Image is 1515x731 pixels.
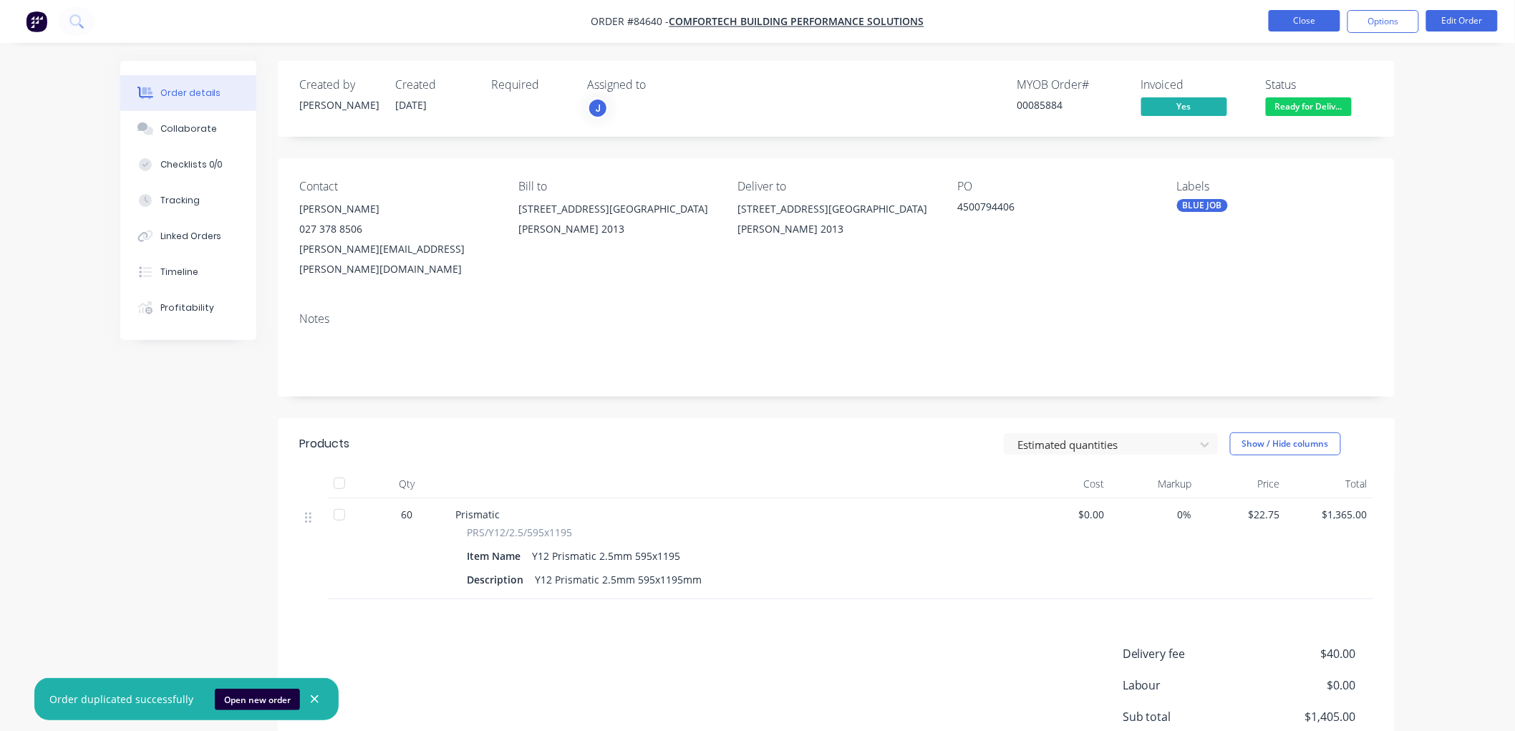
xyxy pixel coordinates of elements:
div: Total [1286,470,1374,498]
img: Factory [26,11,47,32]
button: Edit Order [1426,10,1498,32]
div: [PERSON_NAME] [299,97,378,112]
div: Collaborate [160,122,217,135]
span: $0.00 [1250,677,1356,694]
button: Ready for Deliv... [1266,97,1352,119]
button: Tracking [120,183,256,218]
div: [PERSON_NAME]027 378 8506[PERSON_NAME][EMAIL_ADDRESS][PERSON_NAME][DOMAIN_NAME] [299,199,495,279]
button: Linked Orders [120,218,256,254]
div: 027 378 8506 [299,219,495,239]
span: $22.75 [1204,507,1280,522]
button: J [587,97,609,119]
button: Timeline [120,254,256,290]
div: Deliver to [738,180,934,193]
div: Required [491,78,570,92]
div: Description [467,569,529,590]
span: $1,405.00 [1250,708,1356,725]
span: Order #84640 - [591,15,669,29]
button: Profitability [120,290,256,326]
button: Open new order [215,689,300,710]
button: Options [1347,10,1419,33]
div: MYOB Order # [1017,78,1124,92]
div: Order details [160,87,221,100]
div: Profitability [160,301,214,314]
div: Markup [1110,470,1199,498]
a: Comfortech Building Performance Solutions [669,15,924,29]
div: Checklists 0/0 [160,158,223,171]
div: Contact [299,180,495,193]
span: Ready for Deliv... [1266,97,1352,115]
div: Y12 Prismatic 2.5mm 595x1195mm [529,569,707,590]
div: Cost [1022,470,1110,498]
div: Created [395,78,474,92]
span: Sub total [1123,708,1250,725]
span: [DATE] [395,98,427,112]
button: Checklists 0/0 [120,147,256,183]
button: Show / Hide columns [1230,432,1341,455]
button: Collaborate [120,111,256,147]
div: Invoiced [1141,78,1249,92]
div: Timeline [160,266,198,279]
button: Close [1269,10,1340,32]
div: Labels [1177,180,1373,193]
div: [STREET_ADDRESS][GEOGRAPHIC_DATA][PERSON_NAME] 2013 [738,199,934,245]
span: PRS/Y12/2.5/595x1195 [467,525,572,540]
span: 0% [1116,507,1193,522]
div: [STREET_ADDRESS][GEOGRAPHIC_DATA][PERSON_NAME] 2013 [738,199,934,239]
div: Tracking [160,194,200,207]
div: 00085884 [1017,97,1124,112]
div: Notes [299,312,1373,326]
div: Qty [364,470,450,498]
span: 60 [401,507,412,522]
span: $0.00 [1028,507,1105,522]
div: PO [957,180,1153,193]
span: Delivery fee [1123,645,1250,662]
span: Labour [1123,677,1250,694]
div: [STREET_ADDRESS][GEOGRAPHIC_DATA][PERSON_NAME] 2013 [518,199,715,239]
div: Assigned to [587,78,730,92]
span: $1,365.00 [1292,507,1368,522]
div: Bill to [518,180,715,193]
div: [PERSON_NAME][EMAIL_ADDRESS][PERSON_NAME][DOMAIN_NAME] [299,239,495,279]
div: Y12 Prismatic 2.5mm 595x1195 [526,546,686,566]
span: Yes [1141,97,1227,115]
div: [STREET_ADDRESS][GEOGRAPHIC_DATA][PERSON_NAME] 2013 [518,199,715,245]
div: Price [1198,470,1286,498]
div: Products [299,435,349,452]
div: Order duplicated successfully [49,692,193,707]
span: Prismatic [455,508,500,521]
div: [PERSON_NAME] [299,199,495,219]
div: Status [1266,78,1373,92]
div: BLUE JOB [1177,199,1228,212]
span: $40.00 [1250,645,1356,662]
div: Created by [299,78,378,92]
button: Order details [120,75,256,111]
div: Item Name [467,546,526,566]
div: Linked Orders [160,230,222,243]
div: 4500794406 [957,199,1136,219]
